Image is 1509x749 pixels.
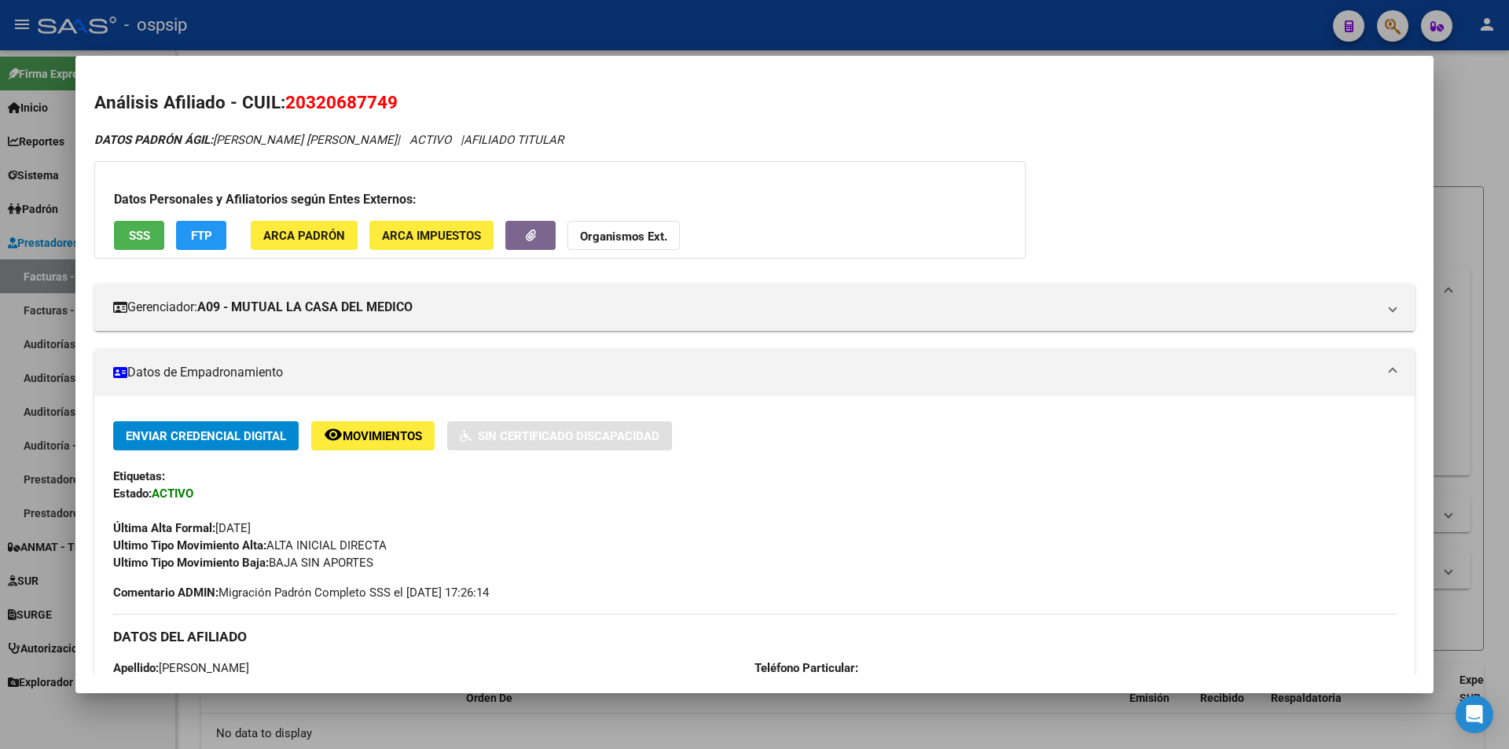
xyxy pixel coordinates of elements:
[94,133,213,147] strong: DATOS PADRÓN ÁGIL:
[447,421,672,450] button: Sin Certificado Discapacidad
[464,133,564,147] span: AFILIADO TITULAR
[94,133,564,147] i: | ACTIVO |
[94,284,1415,331] mat-expansion-panel-header: Gerenciador:A09 - MUTUAL LA CASA DEL MEDICO
[94,90,1415,116] h2: Análisis Afiliado - CUIL:
[113,521,251,535] span: [DATE]
[113,486,152,501] strong: Estado:
[113,556,373,570] span: BAJA SIN APORTES
[343,429,422,443] span: Movimientos
[114,221,164,250] button: SSS
[113,628,1396,645] h3: DATOS DEL AFILIADO
[1456,696,1493,733] div: Open Intercom Messenger
[191,229,212,243] span: FTP
[113,584,489,601] span: Migración Padrón Completo SSS el [DATE] 17:26:14
[113,586,218,600] strong: Comentario ADMIN:
[251,221,358,250] button: ARCA Padrón
[113,521,215,535] strong: Última Alta Formal:
[113,469,165,483] strong: Etiquetas:
[113,538,387,553] span: ALTA INICIAL DIRECTA
[113,538,266,553] strong: Ultimo Tipo Movimiento Alta:
[176,221,226,250] button: FTP
[382,229,481,243] span: ARCA Impuestos
[113,556,269,570] strong: Ultimo Tipo Movimiento Baja:
[113,298,1377,317] mat-panel-title: Gerenciador:
[478,429,659,443] span: Sin Certificado Discapacidad
[263,229,345,243] span: ARCA Padrón
[197,298,413,317] strong: A09 - MUTUAL LA CASA DEL MEDICO
[94,133,397,147] span: [PERSON_NAME] [PERSON_NAME]
[369,221,494,250] button: ARCA Impuestos
[113,421,299,450] button: Enviar Credencial Digital
[126,429,286,443] span: Enviar Credencial Digital
[113,661,159,675] strong: Apellido:
[114,190,1006,209] h3: Datos Personales y Afiliatorios según Entes Externos:
[113,363,1377,382] mat-panel-title: Datos de Empadronamiento
[285,92,398,112] span: 20320687749
[129,229,150,243] span: SSS
[94,349,1415,396] mat-expansion-panel-header: Datos de Empadronamiento
[580,229,667,244] strong: Organismos Ext.
[311,421,435,450] button: Movimientos
[113,661,249,675] span: [PERSON_NAME]
[754,661,858,675] strong: Teléfono Particular:
[152,486,193,501] strong: ACTIVO
[567,221,680,250] button: Organismos Ext.
[324,425,343,444] mat-icon: remove_red_eye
